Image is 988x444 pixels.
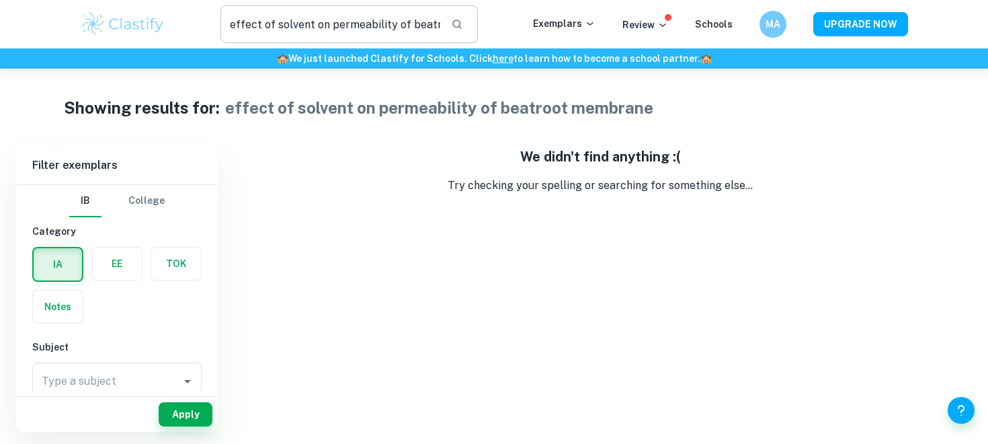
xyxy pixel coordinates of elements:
[225,96,653,120] h1: effect of solvent on permeability of beatroot membrane
[151,248,201,280] button: TOK
[277,53,288,64] span: 🏫
[229,178,972,194] p: Try checking your spelling or searching for something else...
[178,372,197,391] button: Open
[92,248,142,280] button: EE
[948,397,975,424] button: Help and Feedback
[16,147,218,184] h6: Filter exemplars
[64,96,220,120] h1: Showing results for:
[69,185,101,217] button: IB
[69,185,165,217] div: Filter type choice
[700,53,712,64] span: 🏫
[34,248,82,281] button: IA
[128,185,165,217] button: College
[220,5,440,43] input: Search for any exemplars...
[533,16,595,31] p: Exemplars
[32,224,202,239] h6: Category
[229,147,972,167] h5: We didn't find anything :(
[622,17,668,32] p: Review
[159,402,212,427] button: Apply
[493,53,513,64] a: here
[3,51,985,66] h6: We just launched Clastify for Schools. Click to learn how to become a school partner.
[813,12,908,36] button: UPGRADE NOW
[32,340,202,355] h6: Subject
[80,11,165,38] img: Clastify logo
[695,19,733,30] a: Schools
[33,291,83,323] button: Notes
[766,17,781,32] h6: MA
[759,11,786,38] button: MA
